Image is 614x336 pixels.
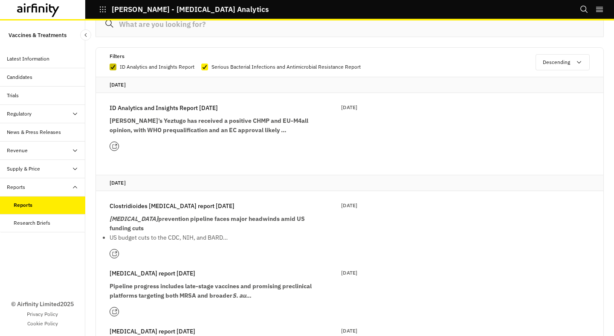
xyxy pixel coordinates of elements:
[27,310,58,318] a: Privacy Policy
[7,92,19,99] div: Trials
[110,103,218,113] p: ID Analytics and Insights Report [DATE]
[96,11,604,37] input: What are you looking for?
[7,147,28,154] div: Revenue
[120,63,194,71] p: ID Analytics and Insights Report
[7,128,61,136] div: News & Press Releases
[7,165,40,173] div: Supply & Price
[232,292,252,299] em: S. au…
[341,103,357,112] p: [DATE]
[7,110,32,118] div: Regulatory
[211,63,361,71] p: Serious Bacterial Infections and Antimicrobial Resistance Report
[27,320,58,327] a: Cookie Policy
[110,52,125,61] p: Filters
[110,201,235,211] p: Clostridioides [MEDICAL_DATA] report [DATE]
[7,183,25,191] div: Reports
[110,179,590,187] p: [DATE]
[110,215,158,223] em: [MEDICAL_DATA]
[110,215,305,232] strong: prevention pipeline faces major headwinds amid US funding cuts
[11,300,74,309] p: © Airfinity Limited 2025
[110,327,195,336] p: [MEDICAL_DATA] report [DATE]
[580,2,588,17] button: Search
[110,269,195,278] p: [MEDICAL_DATA] report [DATE]
[80,29,91,41] button: Close Sidebar
[110,233,314,242] p: US budget cuts to the CDC, NIH, and BARD…
[7,73,32,81] div: Candidates
[341,201,357,210] p: [DATE]
[9,27,67,43] p: Vaccines & Treatments
[112,6,269,13] p: [PERSON_NAME] - [MEDICAL_DATA] Analytics
[7,55,49,63] div: Latest Information
[536,54,590,70] button: Descending
[14,201,32,209] div: Reports
[341,327,357,335] p: [DATE]
[99,2,269,17] button: [PERSON_NAME] - [MEDICAL_DATA] Analytics
[110,117,308,134] strong: [PERSON_NAME]’s Yeztugo has received a positive CHMP and EU-M4all opinion, with WHO prequalificat...
[110,282,312,299] strong: Pipeline progress includes late-stage vaccines and promising preclinical platforms targeting both...
[341,269,357,277] p: [DATE]
[110,81,590,89] p: [DATE]
[14,219,50,227] div: Research Briefs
